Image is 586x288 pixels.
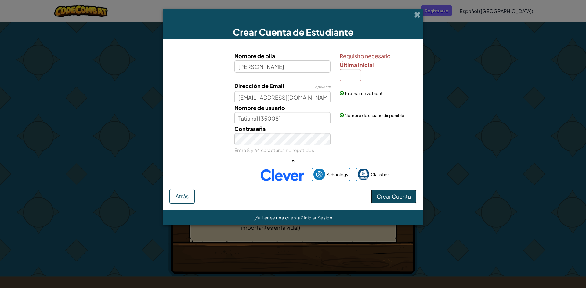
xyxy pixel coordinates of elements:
span: Nombre de usuario disponible! [345,112,406,118]
span: Crear Cuenta de Estudiante [233,26,353,38]
button: Atrás [169,189,195,204]
span: Nombre de usuario [234,104,285,111]
span: Contraseña [234,125,266,132]
span: Schoology [327,170,349,179]
span: ¿Ya tienes una cuenta? [254,215,304,220]
a: Iniciar Sesión [304,215,332,220]
span: Requisito necesario [340,52,415,60]
span: ClassLink [371,170,390,179]
iframe: Botón de Acceder con Google [192,168,256,182]
span: opcional [315,84,331,89]
span: Tu email se ve bien! [345,91,382,96]
span: Crear Cuenta [377,193,411,200]
span: Última inicial [340,61,374,68]
span: Nombre de pila [234,52,275,59]
span: Atrás [175,193,189,200]
small: Entre 8 y 64 caracteres no repetidos [234,147,314,153]
img: clever-logo-blue.png [259,167,306,183]
span: o [289,156,298,165]
button: Crear Cuenta [371,190,417,204]
img: schoology.png [313,169,325,180]
img: classlink-logo-small.png [358,169,369,180]
span: Dirección de Email [234,82,284,89]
